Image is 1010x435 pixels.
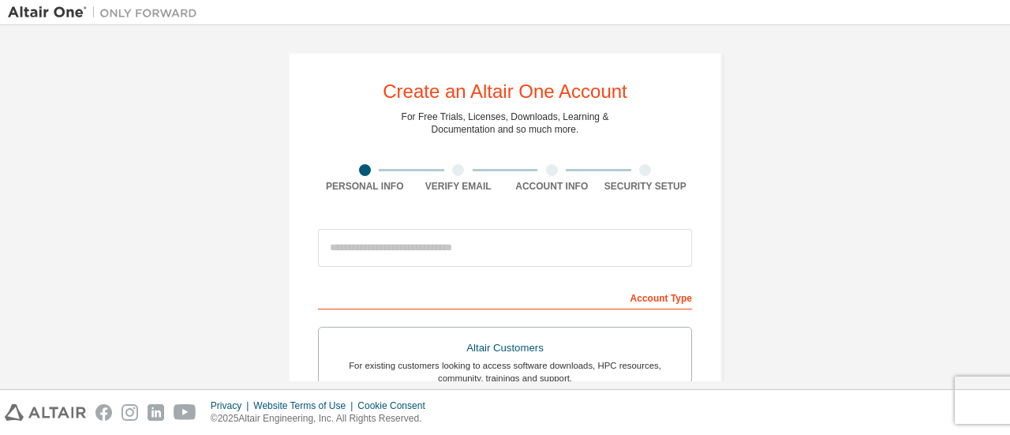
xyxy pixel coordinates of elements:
[211,412,435,426] p: © 2025 Altair Engineering, Inc. All Rights Reserved.
[318,180,412,193] div: Personal Info
[383,82,627,101] div: Create an Altair One Account
[8,5,205,21] img: Altair One
[5,404,86,421] img: altair_logo.svg
[357,399,434,412] div: Cookie Consent
[211,399,253,412] div: Privacy
[253,399,357,412] div: Website Terms of Use
[505,180,599,193] div: Account Info
[122,404,138,421] img: instagram.svg
[402,111,609,136] div: For Free Trials, Licenses, Downloads, Learning & Documentation and so much more.
[95,404,112,421] img: facebook.svg
[412,180,506,193] div: Verify Email
[148,404,164,421] img: linkedin.svg
[599,180,693,193] div: Security Setup
[328,337,682,359] div: Altair Customers
[328,359,682,384] div: For existing customers looking to access software downloads, HPC resources, community, trainings ...
[174,404,196,421] img: youtube.svg
[318,284,692,309] div: Account Type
